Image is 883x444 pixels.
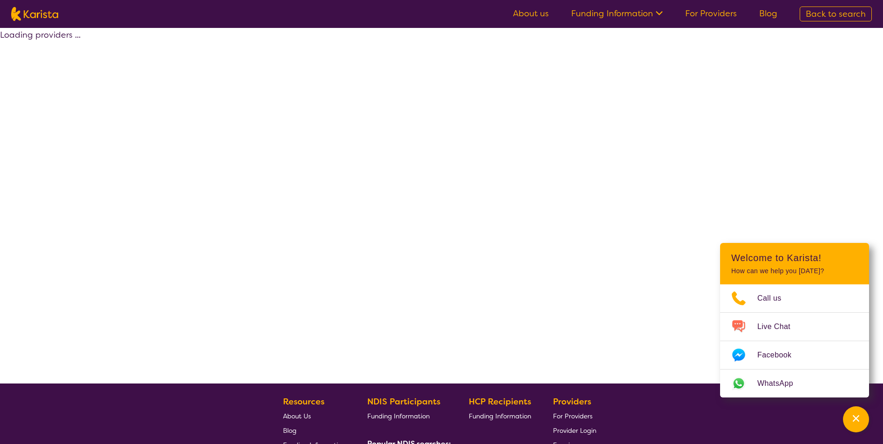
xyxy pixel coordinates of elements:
[757,291,793,305] span: Call us
[806,8,866,20] span: Back to search
[685,8,737,19] a: For Providers
[720,243,869,397] div: Channel Menu
[367,409,447,423] a: Funding Information
[367,412,430,420] span: Funding Information
[469,396,531,407] b: HCP Recipients
[283,409,345,423] a: About Us
[283,423,345,437] a: Blog
[367,396,440,407] b: NDIS Participants
[283,396,324,407] b: Resources
[757,377,804,390] span: WhatsApp
[553,409,596,423] a: For Providers
[513,8,549,19] a: About us
[757,320,802,334] span: Live Chat
[731,267,858,275] p: How can we help you [DATE]?
[469,409,531,423] a: Funding Information
[553,412,593,420] span: For Providers
[283,426,297,435] span: Blog
[759,8,777,19] a: Blog
[469,412,531,420] span: Funding Information
[720,284,869,397] ul: Choose channel
[11,7,58,21] img: Karista logo
[731,252,858,263] h2: Welcome to Karista!
[553,426,596,435] span: Provider Login
[720,370,869,397] a: Web link opens in a new tab.
[553,396,591,407] b: Providers
[283,412,311,420] span: About Us
[757,348,802,362] span: Facebook
[843,406,869,432] button: Channel Menu
[800,7,872,21] a: Back to search
[553,423,596,437] a: Provider Login
[571,8,663,19] a: Funding Information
